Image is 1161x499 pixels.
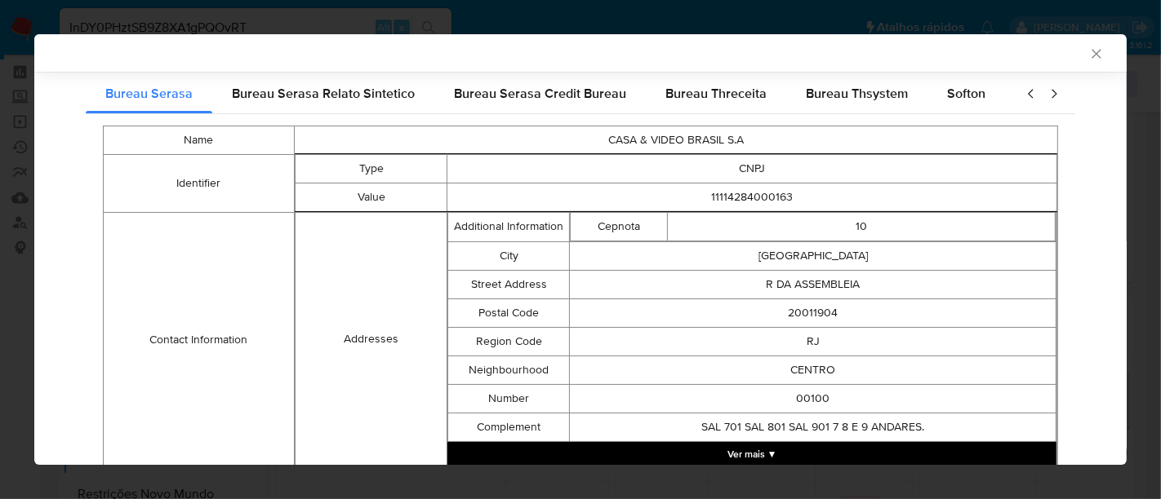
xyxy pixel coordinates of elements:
[447,442,1056,466] button: Expand array
[570,327,1056,355] td: RJ
[448,298,570,327] td: Postal Code
[294,126,1057,154] td: CASA & VIDEO BRASIL S.A
[104,212,295,467] td: Contact Information
[295,183,447,211] td: Value
[806,84,908,103] span: Bureau Thsystem
[570,298,1056,327] td: 20011904
[665,84,767,103] span: Bureau Threceita
[570,384,1056,413] td: 00100
[448,270,570,298] td: Street Address
[448,413,570,441] td: Complement
[454,84,626,103] span: Bureau Serasa Credit Bureau
[448,327,570,355] td: Region Code
[105,84,193,103] span: Bureau Serasa
[570,241,1056,270] td: [GEOGRAPHIC_DATA]
[86,74,1010,113] div: Detailed external info
[448,355,570,384] td: Neighbourhood
[571,212,668,241] td: Cepnota
[295,154,447,183] td: Type
[448,241,570,270] td: City
[104,126,295,154] td: Name
[570,270,1056,298] td: R DA ASSEMBLEIA
[448,212,570,241] td: Additional Information
[668,212,1056,241] td: 10
[447,154,1057,183] td: CNPJ
[34,34,1127,465] div: closure-recommendation-modal
[448,384,570,413] td: Number
[104,154,295,212] td: Identifier
[570,355,1056,384] td: CENTRO
[232,84,415,103] span: Bureau Serasa Relato Sintetico
[947,84,985,103] span: Softon
[447,183,1057,211] td: 11114284000163
[1088,46,1103,60] button: Fechar a janela
[295,212,447,466] td: Addresses
[570,413,1056,441] td: SAL 701 SAL 801 SAL 901 7 8 E 9 ANDARES.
